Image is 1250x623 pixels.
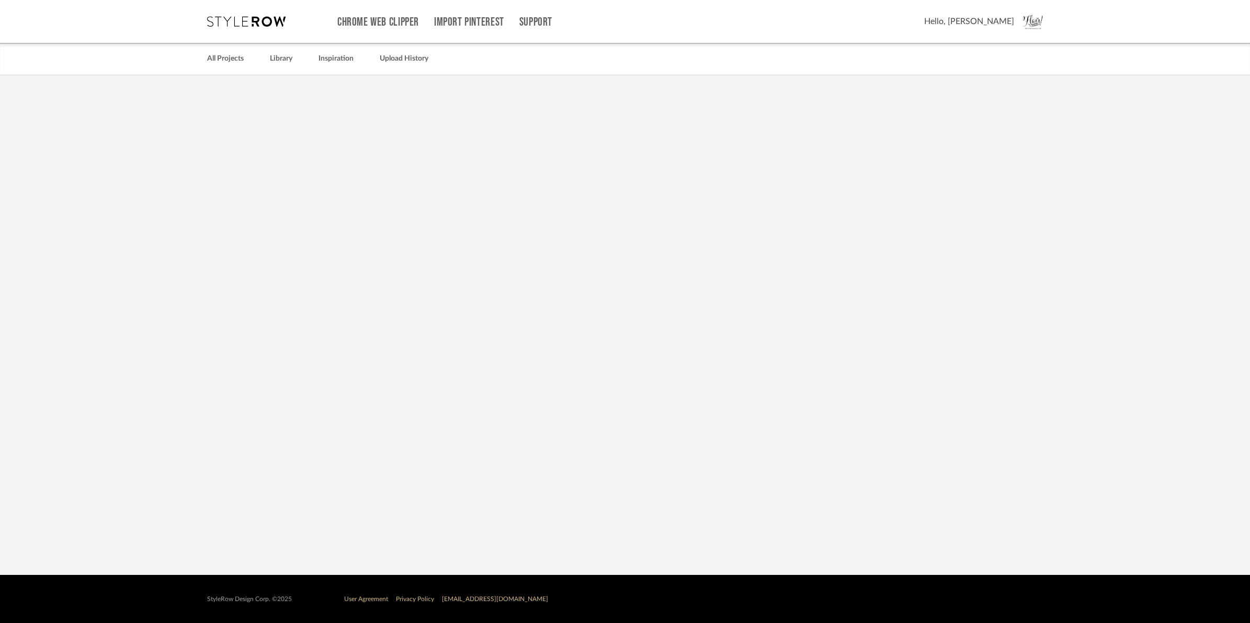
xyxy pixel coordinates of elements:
a: Chrome Web Clipper [337,18,419,27]
a: Support [519,18,552,27]
img: avatar [1022,10,1044,32]
a: Import Pinterest [434,18,504,27]
a: Library [270,52,292,66]
span: Hello, [PERSON_NAME] [924,15,1014,28]
a: All Projects [207,52,244,66]
a: Privacy Policy [396,596,434,602]
a: [EMAIL_ADDRESS][DOMAIN_NAME] [442,596,548,602]
a: User Agreement [344,596,388,602]
a: Inspiration [319,52,354,66]
div: StyleRow Design Corp. ©2025 [207,595,292,603]
a: Upload History [380,52,428,66]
